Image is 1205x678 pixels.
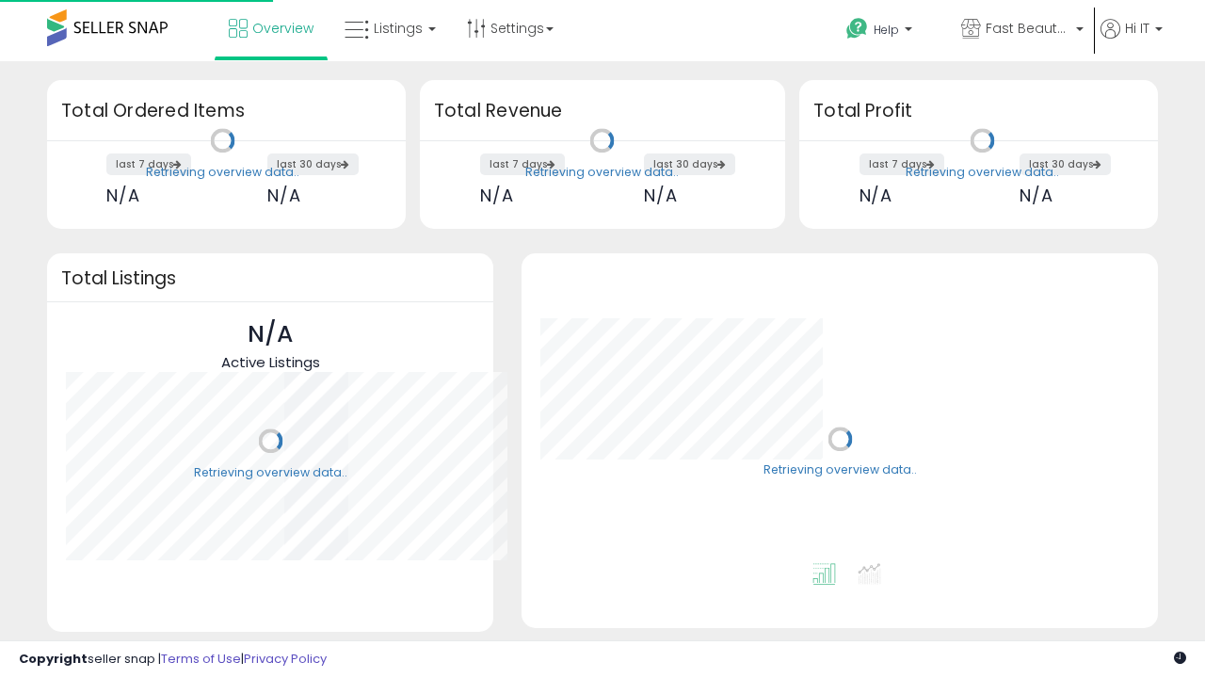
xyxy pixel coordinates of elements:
a: Help [831,3,944,61]
span: Overview [252,19,313,38]
div: Retrieving overview data.. [194,464,347,481]
span: Help [874,22,899,38]
span: Fast Beauty ([GEOGRAPHIC_DATA]) [986,19,1070,38]
div: Retrieving overview data.. [763,462,917,479]
a: Privacy Policy [244,650,327,668]
span: Hi IT [1125,19,1149,38]
span: Listings [374,19,423,38]
a: Hi IT [1101,19,1163,61]
i: Get Help [845,17,869,40]
div: Retrieving overview data.. [906,164,1059,181]
a: Terms of Use [161,650,241,668]
div: seller snap | | [19,651,327,669]
strong: Copyright [19,650,88,668]
div: Retrieving overview data.. [525,164,679,181]
div: Retrieving overview data.. [146,164,299,181]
